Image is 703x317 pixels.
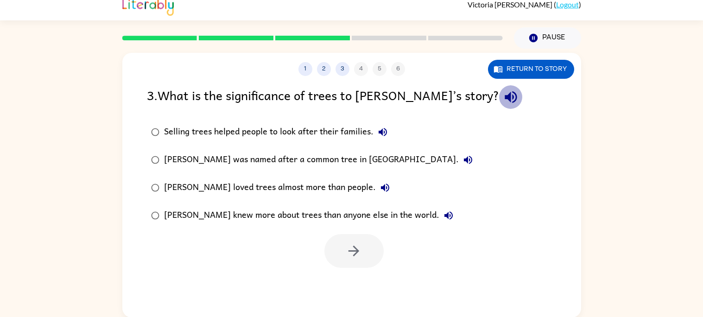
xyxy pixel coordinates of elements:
[374,123,392,141] button: Selling trees helped people to look after their families.
[164,123,392,141] div: Selling trees helped people to look after their families.
[147,85,557,109] div: 3 . What is the significance of trees to [PERSON_NAME]’s story?
[376,178,394,197] button: [PERSON_NAME] loved trees almost more than people.
[317,62,331,76] button: 2
[459,151,477,169] button: [PERSON_NAME] was named after a common tree in [GEOGRAPHIC_DATA].
[164,151,477,169] div: [PERSON_NAME] was named after a common tree in [GEOGRAPHIC_DATA].
[164,206,458,225] div: [PERSON_NAME] knew more about trees than anyone else in the world.
[439,206,458,225] button: [PERSON_NAME] knew more about trees than anyone else in the world.
[336,62,349,76] button: 3
[488,60,574,79] button: Return to story
[298,62,312,76] button: 1
[514,27,581,49] button: Pause
[164,178,394,197] div: [PERSON_NAME] loved trees almost more than people.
